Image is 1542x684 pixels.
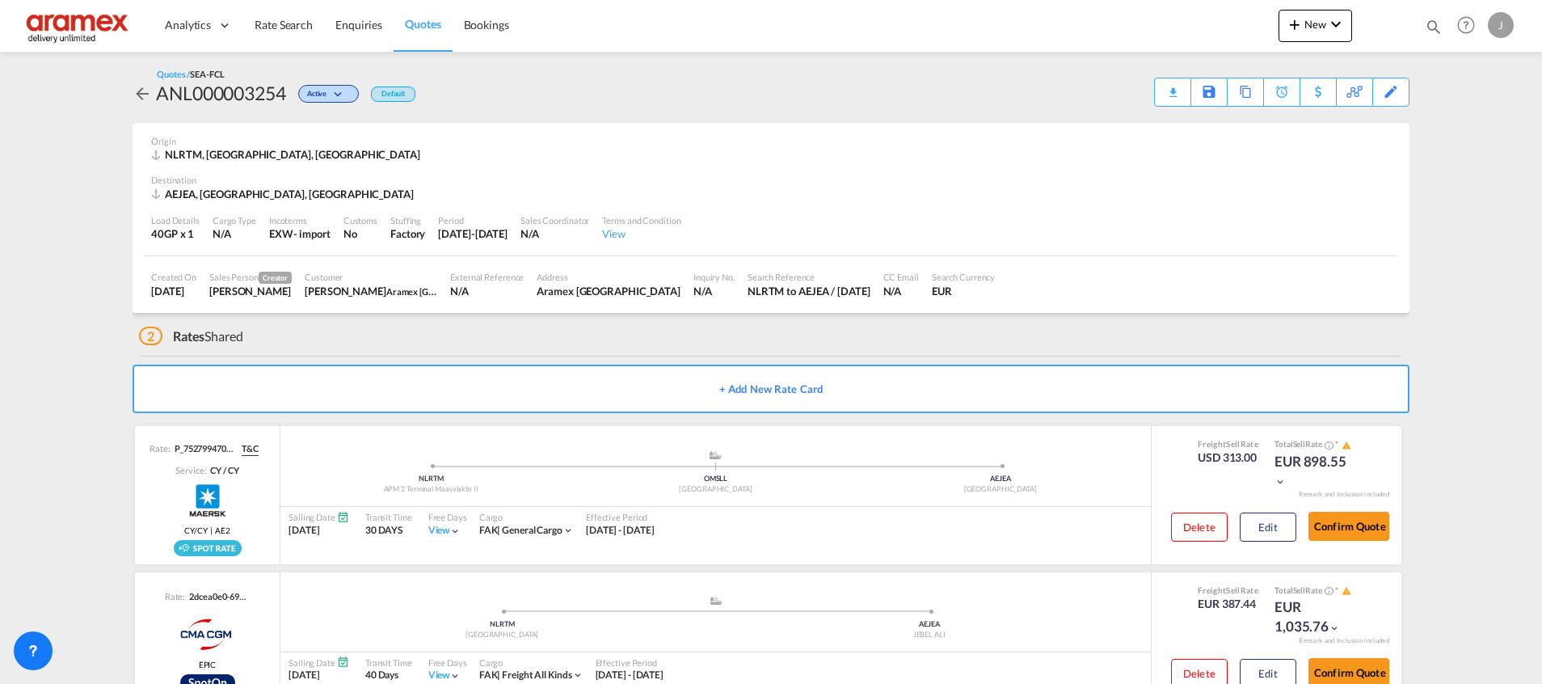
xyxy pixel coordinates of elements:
[1425,18,1443,36] md-icon: icon-magnify
[586,511,655,523] div: Effective Period
[1342,586,1351,596] md-icon: icon-alert
[602,226,680,241] div: View
[289,511,349,523] div: Sailing Date
[520,214,589,226] div: Sales Coordinator
[386,285,508,298] span: Aramex [GEOGRAPHIC_DATA]
[133,365,1409,413] button: + Add New Rate Card
[133,80,156,106] div: icon-arrow-left
[151,226,200,241] div: 40GP x 1
[596,669,664,681] span: [DATE] - [DATE]
[133,84,152,103] md-icon: icon-arrow-left
[337,656,349,668] md-icon: Schedules Available
[428,669,461,682] div: Viewicon-chevron-down
[298,85,359,103] div: Change Status Here
[213,214,256,226] div: Cargo Type
[596,669,664,682] div: 13 Oct 2025 - 13 Oct 2025
[706,451,725,459] md-icon: assets/icons/custom/ship-fill.svg
[1333,585,1340,595] span: Subject to Remarks
[337,511,349,523] md-icon: Schedules Available
[151,214,200,226] div: Load Details
[1322,439,1333,451] button: Spot Rates are dynamic & can fluctuate with time
[586,524,655,538] div: 13 Oct 2025 - 13 Oct 2025
[390,214,425,226] div: Stuffing
[269,226,293,241] div: EXW
[166,614,248,655] img: CMACGM Spot
[1287,490,1401,499] div: Remark and Inclusion included
[573,474,857,484] div: OMSLL
[1274,585,1355,597] div: Total Rate
[1198,438,1258,450] div: Freight Rate
[572,669,584,681] md-icon: icon-chevron-down
[289,657,349,669] div: Sailing Date
[1488,12,1514,38] div: J
[150,442,171,455] span: Rate:
[209,271,292,284] div: Sales Person
[497,669,500,681] span: |
[1171,513,1228,542] button: Delete
[242,442,259,455] span: T&C
[289,619,716,630] div: NLRTM
[185,590,250,602] div: 2dcea0e0-69e7-4dbd-8304-13a5ee7717f9.039a0f1d-a3b0-378c-abea-29ae19608ad9
[479,524,503,536] span: FAK
[335,18,382,32] span: Enquiries
[151,271,196,283] div: Created On
[187,480,228,521] img: Maersk Spot
[1198,585,1258,596] div: Freight Rate
[1342,441,1351,450] md-icon: icon-alert
[932,284,996,298] div: EUR
[748,271,870,283] div: Search Reference
[1285,18,1346,31] span: New
[438,214,508,226] div: Period
[450,284,524,298] div: N/A
[479,524,562,538] div: general cargo
[1274,452,1355,491] div: EUR 898.55
[206,464,238,476] div: CY / CY
[289,630,716,640] div: [GEOGRAPHIC_DATA]
[1340,585,1351,597] button: icon-alert
[428,511,467,523] div: Free Days
[1198,450,1258,466] div: USD 313.00
[573,484,857,495] div: [GEOGRAPHIC_DATA]
[151,284,196,298] div: 10 Oct 2025
[1163,81,1182,93] md-icon: icon-download
[449,526,461,537] md-icon: icon-chevron-down
[199,659,217,670] span: EPIC
[289,524,349,538] div: [DATE]
[365,524,412,538] div: 30 DAYS
[305,271,437,283] div: Customer
[716,630,1144,640] div: JEBEL ALI
[371,87,415,102] div: Default
[586,524,655,536] span: [DATE] - [DATE]
[1425,18,1443,42] div: icon-magnify
[209,284,292,298] div: Janice Camporaso
[748,284,870,298] div: NLRTM to AEJEA / 10 Oct 2025
[213,226,256,241] div: N/A
[693,271,735,283] div: Inquiry No.
[428,524,461,538] div: Viewicon-chevron-down
[269,214,331,226] div: Incoterms
[479,511,574,523] div: Cargo
[520,226,589,241] div: N/A
[165,148,420,161] span: NLRTM, [GEOGRAPHIC_DATA], [GEOGRAPHIC_DATA]
[343,214,377,226] div: Customs
[289,484,573,495] div: APM 2 Terminal Maasvlakte II
[286,80,363,106] div: Change Status Here
[1285,15,1304,34] md-icon: icon-plus 400-fg
[596,657,664,669] div: Effective Period
[165,17,211,33] span: Analytics
[289,669,349,682] div: [DATE]
[24,7,133,44] img: dca169e0c7e311edbe1137055cab269e.png
[537,271,680,283] div: Address
[365,657,412,669] div: Transit Time
[1274,597,1355,636] div: EUR 1,035.76
[883,284,919,298] div: N/A
[479,657,584,669] div: Cargo
[562,525,574,536] md-icon: icon-chevron-down
[1287,636,1401,645] div: Remark and Inclusion included
[1293,439,1306,449] span: Sell
[174,540,242,556] div: Rollable available
[858,484,1143,495] div: [GEOGRAPHIC_DATA]
[151,187,418,201] div: AEJEA, Jebel Ali, Middle East
[259,272,292,284] span: Creator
